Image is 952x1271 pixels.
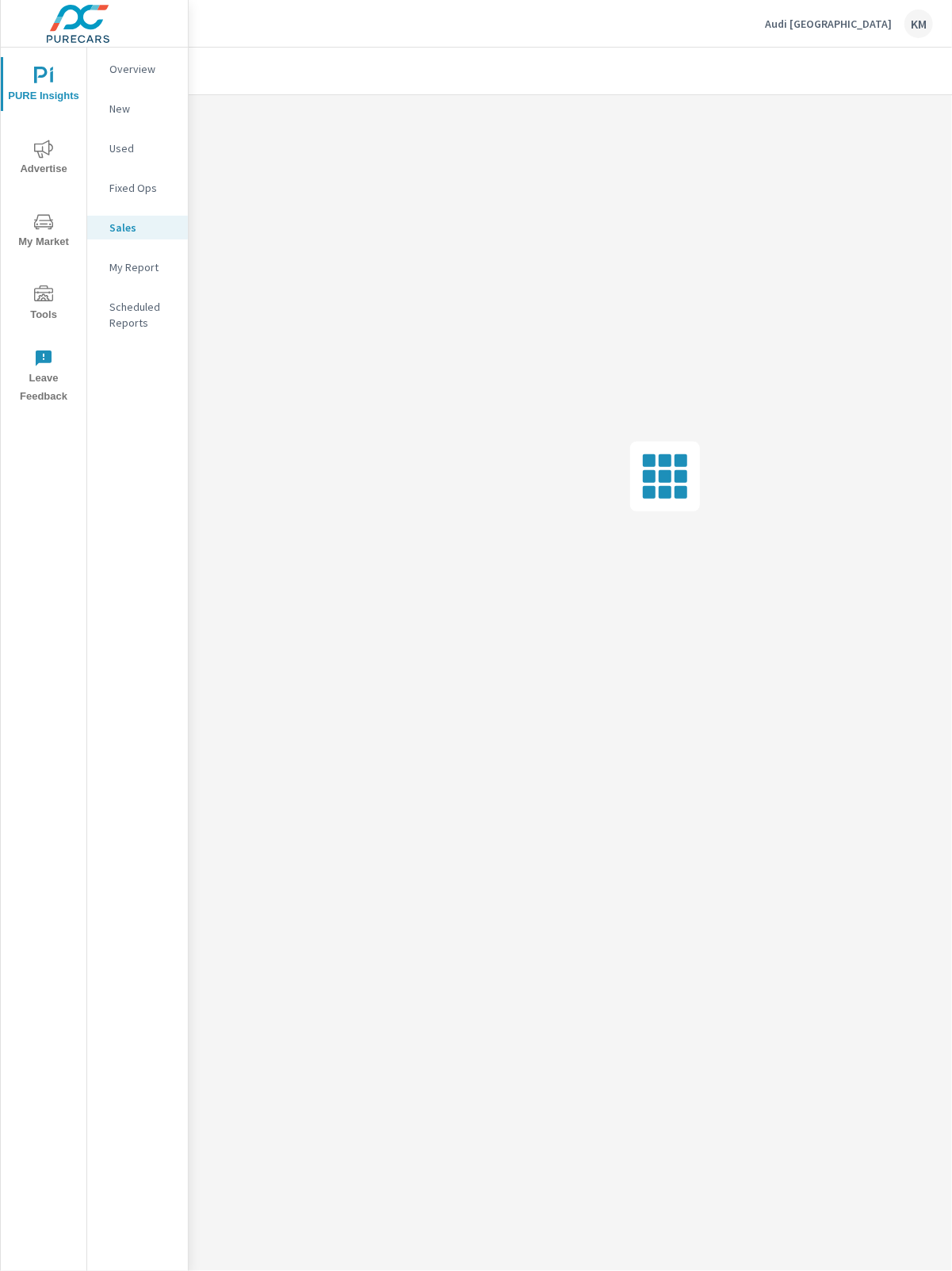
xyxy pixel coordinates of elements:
[6,349,82,406] span: Leave Feedback
[1,48,86,412] div: nav menu
[904,10,933,38] div: KM
[109,299,175,331] p: Scheduled Reports
[765,17,892,31] p: Audi [GEOGRAPHIC_DATA]
[87,216,188,239] div: Sales
[109,220,175,235] p: Sales
[6,212,82,251] span: My Market
[87,57,188,81] div: Overview
[109,61,175,77] p: Overview
[6,140,82,178] span: Advertise
[87,97,188,121] div: New
[109,140,175,156] p: Used
[87,176,188,200] div: Fixed Ops
[109,101,175,117] p: New
[87,295,188,335] div: Scheduled Reports
[87,136,188,160] div: Used
[109,180,175,196] p: Fixed Ops
[6,67,82,105] span: PURE Insights
[87,255,188,279] div: My Report
[6,285,82,324] span: Tools
[109,259,175,275] p: My Report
